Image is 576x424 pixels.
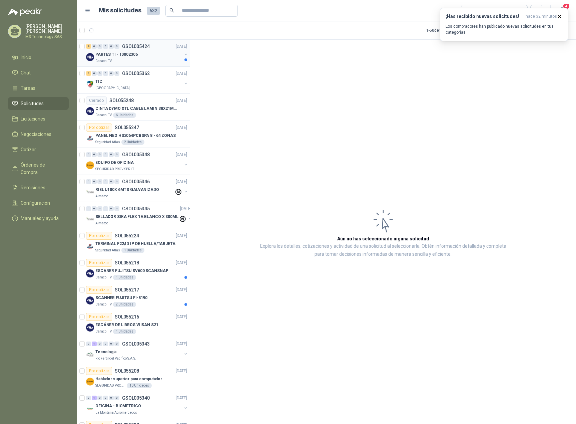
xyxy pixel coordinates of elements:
[86,367,112,375] div: Por cotizar
[127,383,152,388] div: 10 Unidades
[114,179,119,184] div: 0
[109,71,114,76] div: 0
[95,275,112,280] p: Caracol TV
[86,134,94,142] img: Company Logo
[86,107,94,115] img: Company Logo
[21,54,31,61] span: Inicio
[446,14,523,19] h3: ¡Has recibido nuevas solicitudes!
[122,396,150,400] p: GSOL005340
[21,215,59,222] span: Manuales y ayuda
[122,152,150,157] p: GSOL005348
[556,5,568,17] button: 4
[95,268,168,274] p: ESCANER FUJITSU SV600 SCANSNAP
[21,115,45,123] span: Licitaciones
[95,78,102,85] p: TIC
[8,97,69,110] a: Solicitudes
[21,161,62,176] span: Órdenes de Compra
[122,71,150,76] p: GSOL005362
[113,329,136,334] div: 1 Unidades
[95,194,108,199] p: Almatec
[86,188,94,196] img: Company Logo
[92,342,97,346] div: 1
[92,71,97,76] div: 0
[86,178,188,199] a: 0 0 0 0 0 0 GSOL005346[DATE] Company LogoRIEL U100X 6MTS GALVANIZADOAlmatec
[95,221,108,226] p: Almatec
[122,179,150,184] p: GSOL005346
[86,259,112,267] div: Por cotizar
[8,82,69,94] a: Tareas
[103,44,108,49] div: 0
[8,143,69,156] a: Cotizar
[97,206,102,211] div: 0
[86,124,112,132] div: Por cotizar
[86,44,91,49] div: 8
[8,159,69,179] a: Órdenes de Compra
[176,152,187,158] p: [DATE]
[115,369,139,373] p: SOL055208
[95,160,134,166] p: EQUIPO DE OFICINA
[103,342,108,346] div: 0
[122,342,150,346] p: GSOL005343
[95,167,137,172] p: SEGURIDAD PROVISER LTDA
[109,179,114,184] div: 0
[95,403,141,409] p: OFICINA - BIOMETRICO
[77,94,190,121] a: CerradoSOL055248[DATE] Company LogoCINTA DYMO XTL CABLE LAMIN 38X21MMBLANCOCaracol TV6 Unidades
[95,113,112,118] p: Caracol TV
[77,121,190,148] a: Por cotizarSOL055247[DATE] Company LogoPANEL NEO HS2064PCBSPA 8 - 64 ZONASSeguridad Atlas2 Unidades
[86,242,94,250] img: Company Logo
[8,8,42,16] img: Logo peakr
[95,214,178,220] p: SELLADOR SIKA FLEX 1A BLANCO X 300ML
[114,71,119,76] div: 0
[21,84,35,92] span: Tareas
[147,7,160,15] span: 632
[86,152,91,157] div: 0
[426,25,470,36] div: 1 - 50 de 1215
[176,341,187,347] p: [DATE]
[95,295,147,301] p: SCANNER FUJITSU FI-8190
[115,125,139,130] p: SOL055247
[86,232,112,240] div: Por cotizar
[86,53,94,61] img: Company Logo
[95,241,175,247] p: TERMINAL F22/ID IP DE HUELLA/TARJETA
[92,179,97,184] div: 0
[25,24,69,33] p: [PERSON_NAME] [PERSON_NAME]
[122,206,150,211] p: GSOL005345
[114,152,119,157] div: 0
[8,51,69,64] a: Inicio
[446,23,562,35] p: Los compradores han publicado nuevas solicitudes en tus categorías.
[176,43,187,50] p: [DATE]
[8,181,69,194] a: Remisiones
[86,342,91,346] div: 0
[77,310,190,337] a: Por cotizarSOL055216[DATE] Company LogoESCÁNER DE LIBROS VIISAN S21Caracol TV1 Unidades
[257,242,509,258] p: Explora los detalles, cotizaciones y actividad de una solicitud al seleccionarla. Obtén informaci...
[86,324,94,332] img: Company Logo
[114,206,119,211] div: 0
[99,6,141,15] h1: Mis solicitudes
[77,364,190,391] a: Por cotizarSOL055208[DATE] Company LogoHablador superior para computadorSEGURIDAD PROVISER LTDA10...
[92,44,97,49] div: 0
[103,206,108,211] div: 0
[109,206,114,211] div: 0
[103,179,108,184] div: 0
[86,396,91,400] div: 0
[95,356,136,361] p: Rio Fertil del Pacífico S.A.S.
[465,7,479,14] div: Todas
[95,349,116,355] p: Tecnologia
[97,44,102,49] div: 0
[95,85,130,91] p: [GEOGRAPHIC_DATA]
[95,58,112,64] p: Caracol TV
[115,260,139,265] p: SOL055218
[176,368,187,374] p: [DATE]
[21,146,36,153] span: Cotizar
[95,187,159,193] p: RIEL U100X 6MTS GALVANIZADO
[97,396,102,400] div: 0
[86,351,94,359] img: Company Logo
[86,69,188,91] a: 3 0 0 0 0 0 GSOL005362[DATE] Company LogoTIC[GEOGRAPHIC_DATA]
[86,296,94,304] img: Company Logo
[86,313,112,321] div: Por cotizar
[86,394,188,415] a: 0 1 0 0 0 0 GSOL005340[DATE] Company LogoOFICINA - BIOMETRICOLa Montaña Agromercados
[109,396,114,400] div: 0
[86,206,91,211] div: 0
[95,302,112,307] p: Caracol TV
[21,69,31,76] span: Chat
